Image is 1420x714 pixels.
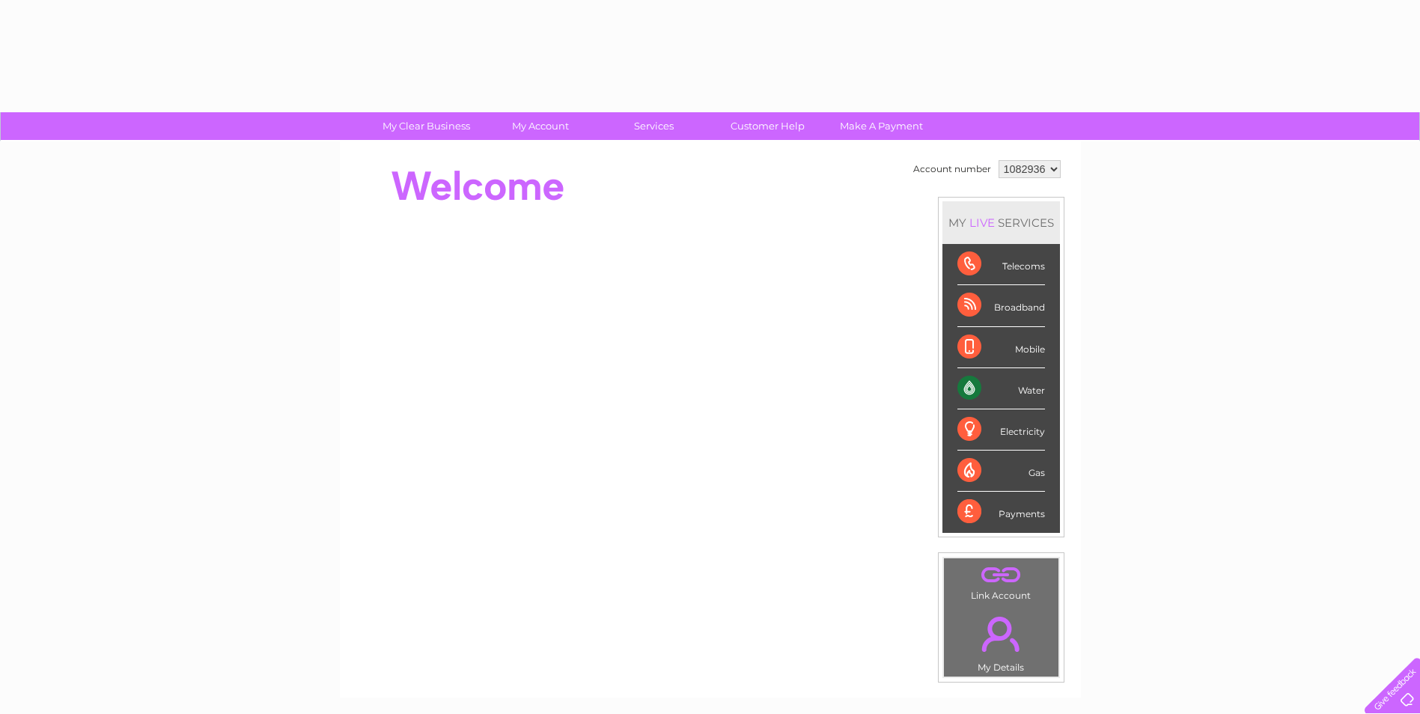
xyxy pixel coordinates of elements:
td: Link Account [943,558,1059,605]
div: Electricity [957,409,1045,451]
div: Water [957,368,1045,409]
div: Mobile [957,327,1045,368]
a: My Clear Business [365,112,488,140]
div: LIVE [966,216,998,230]
a: . [948,562,1055,588]
td: Account number [909,156,995,182]
div: Gas [957,451,1045,492]
div: MY SERVICES [942,201,1060,244]
a: My Account [478,112,602,140]
a: . [948,608,1055,660]
a: Customer Help [706,112,829,140]
div: Broadband [957,285,1045,326]
a: Services [592,112,716,140]
div: Telecoms [957,244,1045,285]
td: My Details [943,604,1059,677]
div: Payments [957,492,1045,532]
a: Make A Payment [820,112,943,140]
